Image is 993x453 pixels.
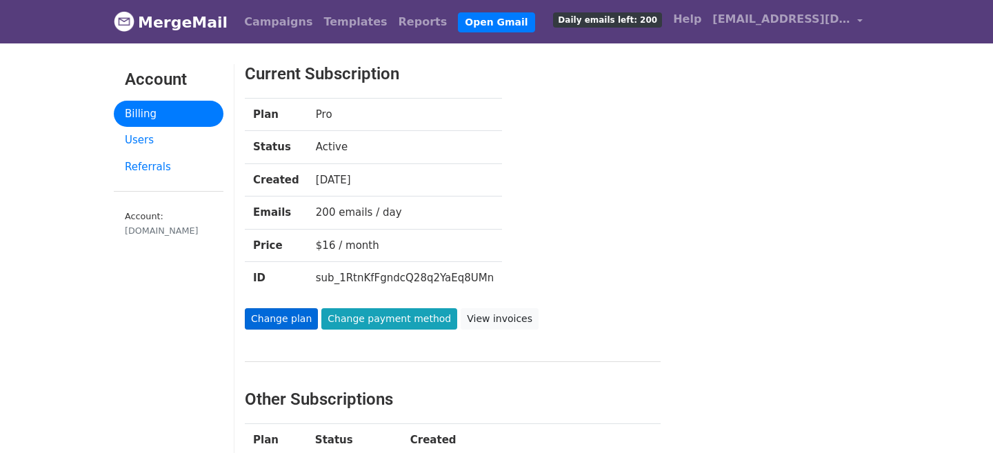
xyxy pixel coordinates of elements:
td: [DATE] [308,163,502,197]
th: Price [245,229,308,262]
a: Billing [114,101,223,128]
th: Status [245,131,308,164]
h3: Account [125,70,212,90]
a: Referrals [114,154,223,181]
span: [EMAIL_ADDRESS][DOMAIN_NAME] [712,11,850,28]
a: Users [114,127,223,154]
td: sub_1RtnKfFgndcQ28q2YaEq8UMn [308,262,502,294]
a: Reports [393,8,453,36]
a: Change plan [245,308,318,330]
a: Change payment method [321,308,457,330]
td: 200 emails / day [308,197,502,230]
a: [EMAIL_ADDRESS][DOMAIN_NAME] [707,6,868,38]
a: Help [668,6,707,33]
h3: Current Subscription [245,64,825,84]
a: View invoices [461,308,539,330]
td: $16 / month [308,229,502,262]
td: Active [308,131,502,164]
th: Plan [245,98,308,131]
div: [DOMAIN_NAME] [125,224,212,237]
th: Created [245,163,308,197]
th: ID [245,262,308,294]
a: Campaigns [239,8,318,36]
a: Open Gmail [458,12,534,32]
img: MergeMail logo [114,11,134,32]
h3: Other Subscriptions [245,390,661,410]
a: MergeMail [114,8,228,37]
a: Templates [318,8,392,36]
iframe: Chat Widget [924,387,993,453]
th: Emails [245,197,308,230]
td: Pro [308,98,502,131]
small: Account: [125,211,212,237]
a: Daily emails left: 200 [548,6,668,33]
span: Daily emails left: 200 [553,12,662,28]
